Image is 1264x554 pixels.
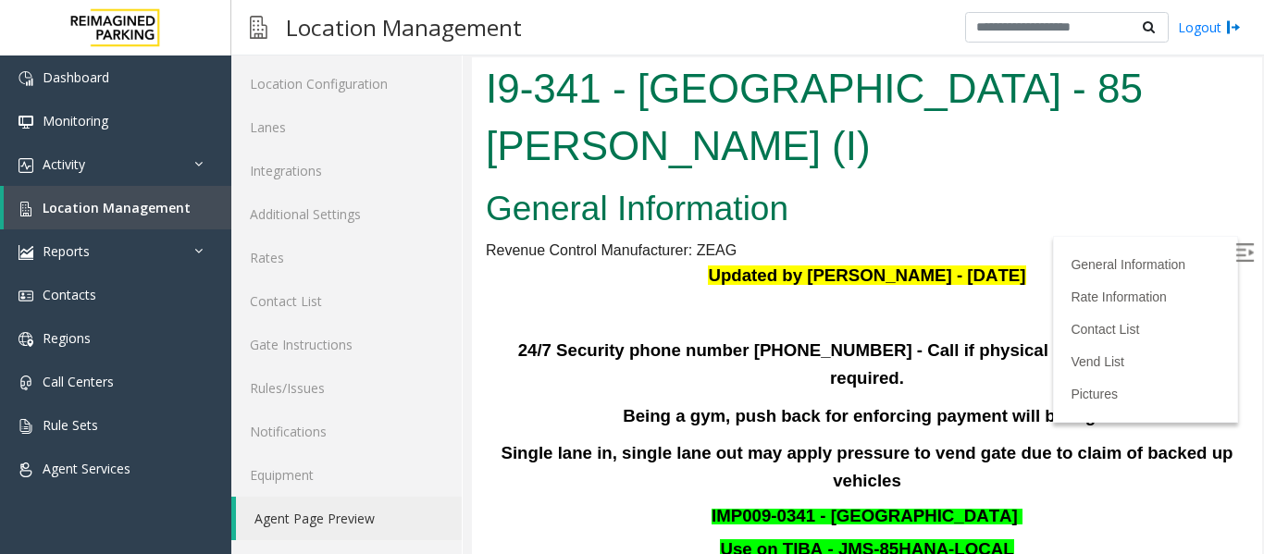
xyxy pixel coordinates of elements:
[43,199,191,216] span: Location Management
[19,462,33,477] img: 'icon'
[43,286,96,303] span: Contacts
[599,265,667,279] a: Contact List
[250,5,267,50] img: pageIcon
[19,289,33,303] img: 'icon'
[14,3,776,117] h1: I9-341 - [GEOGRAPHIC_DATA] - 85 [PERSON_NAME] (I)
[19,115,33,129] img: 'icon'
[46,283,750,330] b: 24/7 Security phone number [PHONE_NUMBER] - Call if physical onsite assistance is required.
[1178,18,1241,37] a: Logout
[14,185,265,201] span: Revenue Control Manufacturer: ZEAG
[231,323,462,366] a: Gate Instructions
[19,158,33,173] img: 'icon'
[19,202,33,216] img: 'icon'
[43,329,91,347] span: Regions
[599,297,652,312] a: Vend List
[231,62,462,105] a: Location Configuration
[43,242,90,260] span: Reports
[231,453,462,497] a: Equipment
[29,386,765,433] b: Single lane in, single lane out may apply pressure to vend gate due to claim of backed up vehicles
[231,366,462,410] a: Rules/Issues
[19,245,33,260] img: 'icon'
[231,105,462,149] a: Lanes
[19,419,33,434] img: 'icon'
[236,208,553,228] b: Updated by [PERSON_NAME] - [DATE]
[43,155,85,173] span: Activity
[599,329,646,344] a: Pictures
[4,186,231,229] a: Location Management
[19,375,33,390] img: 'icon'
[43,373,114,390] span: Call Centers
[19,332,33,347] img: 'icon'
[43,112,108,129] span: Monitoring
[14,128,776,176] h2: General Information
[43,416,98,434] span: Rule Sets
[248,482,541,501] font: Use on TIBA - JMS-85HANA-LOCAL
[231,279,462,323] a: Contact List
[599,200,713,215] a: General Information
[231,236,462,279] a: Rates
[43,68,109,86] span: Dashboard
[763,186,782,204] img: Open/Close Sidebar Menu
[240,449,546,468] span: IMP009-0341 - [GEOGRAPHIC_DATA]
[599,232,695,247] a: Rate Information
[1226,18,1241,37] img: logout
[231,410,462,453] a: Notifications
[236,497,462,540] a: Agent Page Preview
[19,71,33,86] img: 'icon'
[231,149,462,192] a: Integrations
[277,5,531,50] h3: Location Management
[43,460,130,477] span: Agent Services
[231,192,462,236] a: Additional Settings
[151,349,639,368] b: Being a gym, push back for enforcing payment will be high.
